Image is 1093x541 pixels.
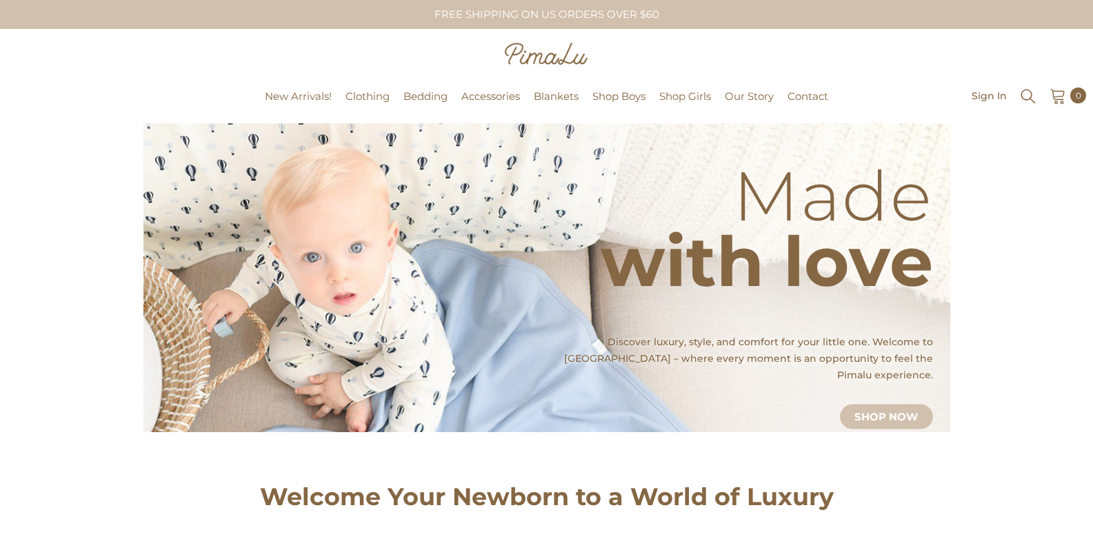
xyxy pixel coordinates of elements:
a: Contact [781,88,835,123]
span: 0 [1076,88,1081,103]
span: Accessories [461,90,520,103]
p: Made [601,192,933,199]
span: Shop Girls [659,90,711,103]
a: Pimalu [7,92,50,102]
summary: Search [1019,86,1037,105]
a: Accessories [454,88,527,123]
a: Shop Girls [652,88,718,123]
p: with love [601,258,933,265]
a: Clothing [339,88,397,123]
span: Our Story [725,90,774,103]
img: Pimalu [505,43,588,65]
a: New Arrivals! [258,88,339,123]
a: Blankets [527,88,585,123]
span: Sign In [972,91,1007,101]
span: Clothing [345,90,390,103]
span: Blankets [534,90,579,103]
span: Contact [788,90,828,103]
a: Sign In [972,90,1007,101]
p: Discover luxury, style, and comfort for your little one. Welcome to [GEOGRAPHIC_DATA] – where eve... [543,334,933,383]
span: Bedding [403,90,448,103]
span: New Arrivals! [265,90,332,103]
a: Shop Boys [585,88,652,123]
span: Shop Boys [592,90,645,103]
h2: Welcome Your Newborn to a World of Luxury [143,487,950,507]
a: Our Story [718,88,781,123]
a: Bedding [397,88,454,123]
div: FREE SHIPPING ON US ORDERS OVER $60 [393,1,700,28]
a: Shop Now [840,405,933,429]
